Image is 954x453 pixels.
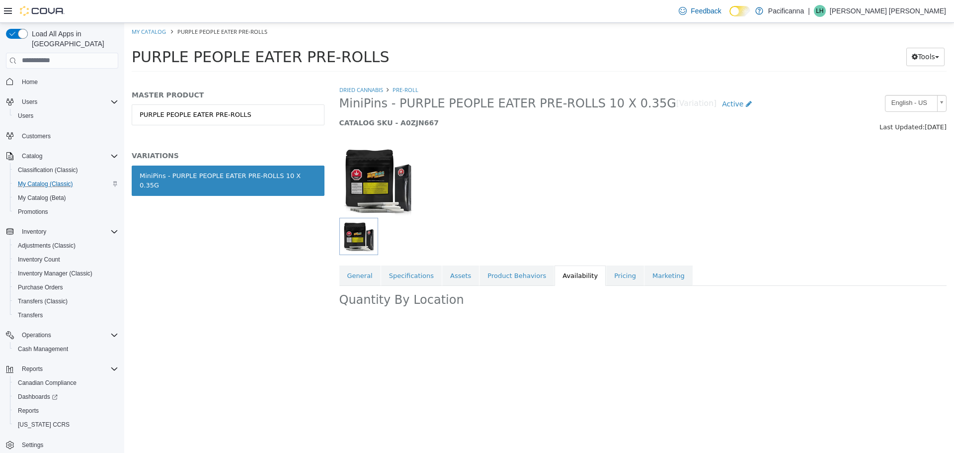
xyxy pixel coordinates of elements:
button: Inventory [18,226,50,238]
button: Tools [782,25,820,43]
button: Canadian Compliance [10,376,122,390]
span: Feedback [691,6,721,16]
span: Operations [18,329,118,341]
span: My Catalog (Beta) [14,192,118,204]
img: Cova [20,6,65,16]
a: Pricing [482,243,520,264]
a: Inventory Manager (Classic) [14,268,96,279]
input: Dark Mode [729,6,750,16]
span: Users [18,112,33,120]
span: LH [816,5,823,17]
span: My Catalog (Classic) [18,180,73,188]
a: Availability [430,243,481,264]
a: PURPLE PEOPLE EATER PRE-ROLLS [7,82,200,102]
span: Promotions [18,208,48,216]
span: Classification (Classic) [18,166,78,174]
h2: Quantity By Location [215,270,340,285]
a: Transfers (Classic) [14,295,72,307]
a: My Catalog [7,5,42,12]
a: Dashboards [10,390,122,404]
button: Home [2,75,122,89]
button: Reports [10,404,122,418]
a: Canadian Compliance [14,377,80,389]
a: My Catalog (Classic) [14,178,77,190]
button: Users [2,95,122,109]
button: Transfers (Classic) [10,294,122,308]
a: Users [14,110,37,122]
span: Inventory [22,228,46,236]
a: Dried Cannabis [215,63,259,71]
button: Reports [2,362,122,376]
button: Inventory Manager (Classic) [10,267,122,280]
a: Home [18,76,42,88]
span: Adjustments (Classic) [18,242,76,250]
button: [US_STATE] CCRS [10,418,122,432]
span: My Catalog (Beta) [18,194,66,202]
a: Purchase Orders [14,281,67,293]
span: Settings [22,441,43,449]
span: Transfers (Classic) [18,297,68,305]
button: My Catalog (Classic) [10,177,122,191]
button: Purchase Orders [10,280,122,294]
span: Reports [22,365,43,373]
a: [US_STATE] CCRS [14,419,74,431]
a: Product Behaviors [355,243,430,264]
div: Lauryn H-W [814,5,826,17]
span: Adjustments (Classic) [14,240,118,252]
span: Home [18,76,118,88]
span: Dashboards [14,391,118,403]
button: Catalog [18,150,46,162]
span: Home [22,78,38,86]
span: Reports [14,405,118,417]
a: Pre-Roll [268,63,294,71]
span: Inventory Count [18,256,60,264]
a: Settings [18,439,47,451]
a: Classification (Classic) [14,164,82,176]
button: Users [18,96,41,108]
a: Assets [318,243,355,264]
span: Classification (Classic) [14,164,118,176]
span: Inventory Count [14,254,118,266]
span: Inventory Manager (Classic) [14,268,118,279]
span: Customers [22,132,51,140]
p: | [808,5,810,17]
a: Specifications [257,243,318,264]
button: Settings [2,438,122,452]
a: Dashboards [14,391,62,403]
span: PURPLE PEOPLE EATER PRE-ROLLS [53,5,143,12]
span: [DATE] [800,100,822,108]
button: Adjustments (Classic) [10,239,122,253]
span: Catalog [18,150,118,162]
a: General [215,243,256,264]
button: Reports [18,363,47,375]
button: Promotions [10,205,122,219]
span: Reports [18,363,118,375]
span: Users [18,96,118,108]
span: Inventory Manager (Classic) [18,270,92,277]
span: MiniPins - PURPLE PEOPLE EATER PRE-ROLLS 10 X 0.35G [215,73,552,89]
button: Catalog [2,149,122,163]
span: Transfers [18,311,43,319]
small: [Variation] [552,77,592,85]
span: Load All Apps in [GEOGRAPHIC_DATA] [28,29,118,49]
span: English - US [761,73,809,88]
button: Customers [2,129,122,143]
button: Users [10,109,122,123]
span: Customers [18,130,118,142]
h5: VARIATIONS [7,128,200,137]
a: My Catalog (Beta) [14,192,70,204]
span: Washington CCRS [14,419,118,431]
span: Purchase Orders [14,281,118,293]
span: PURPLE PEOPLE EATER PRE-ROLLS [7,25,265,43]
span: Transfers [14,309,118,321]
button: Inventory [2,225,122,239]
span: Inventory [18,226,118,238]
span: Last Updated: [755,100,800,108]
h5: CATALOG SKU - A0ZJN667 [215,95,667,104]
button: Inventory Count [10,253,122,267]
button: Operations [18,329,55,341]
p: [PERSON_NAME] [PERSON_NAME] [830,5,946,17]
a: Customers [18,130,55,142]
a: Marketing [520,243,568,264]
a: Feedback [675,1,725,21]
